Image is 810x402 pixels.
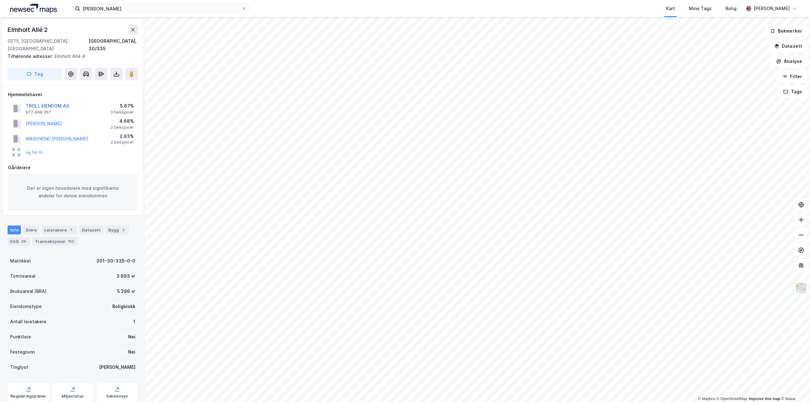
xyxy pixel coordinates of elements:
div: Matrikkel [10,257,31,265]
div: Elmholt Allé 4 [8,53,133,60]
span: Tilhørende adresser: [8,53,54,59]
div: 3 893 ㎡ [116,272,135,280]
div: Kontrollprogram for chat [778,372,810,402]
button: Tag [8,68,62,80]
div: Nei [128,348,135,356]
div: 2 Seksjoner [111,140,134,145]
div: [GEOGRAPHIC_DATA], 30/335 [89,37,138,53]
div: Transaksjoner [32,237,78,246]
div: Punktleie [10,333,31,341]
a: OpenStreetMap [717,397,747,401]
div: 1 [133,318,135,325]
div: Festegrunn [10,348,35,356]
div: Hjemmelshaver [8,91,138,98]
div: Eiendomstype [10,303,42,310]
iframe: Chat Widget [778,372,810,402]
div: Gårdeiere [8,164,138,171]
a: Improve this map [749,397,780,401]
div: 5 296 ㎡ [117,288,135,295]
div: 2.93% [111,133,134,140]
div: 152 [67,238,75,244]
div: Saksinnsyn [106,394,128,399]
div: Leietakere [42,226,77,234]
div: Eiere [23,226,39,234]
div: 4.68% [111,117,134,125]
div: 5.67% [110,102,134,110]
button: Filter [777,70,807,83]
input: Søk på adresse, matrikkel, gårdeiere, leietakere eller personer [80,4,241,13]
div: Datasett [79,226,103,234]
div: 2 Seksjoner [111,125,134,130]
button: Tags [778,85,807,98]
div: Antall leietakere [10,318,47,325]
div: Bruksareal (BRA) [10,288,47,295]
div: 1 [68,227,74,233]
div: Kart [666,5,675,12]
div: 977 499 267 [26,110,51,115]
div: ESG [8,237,30,246]
button: Datasett [769,40,807,53]
div: 3 Seksjoner [110,110,134,115]
div: 2 [120,227,127,233]
a: Mapbox [698,397,715,401]
div: [PERSON_NAME] [754,5,790,12]
div: Det er ingen hovedeiere med signifikante andeler for denne eiendommen [8,174,138,210]
div: Info [8,226,21,234]
div: 0275, [GEOGRAPHIC_DATA], [GEOGRAPHIC_DATA] [8,37,89,53]
div: Miljøstatus [62,394,84,399]
div: Elmholt Allé 2 [8,25,49,35]
div: Bolig [726,5,737,12]
div: Reguleringsplaner [10,394,46,399]
div: Nei [128,333,135,341]
div: Tomteareal [10,272,35,280]
button: Bokmerker [765,25,807,37]
div: Mine Tags [689,5,712,12]
div: 301-30-335-0-0 [96,257,135,265]
div: Bygg [106,226,129,234]
div: Boligblokk [112,303,135,310]
img: Z [795,282,807,294]
img: logo.a4113a55bc3d86da70a041830d287a7e.svg [10,4,57,13]
div: 29 [20,238,27,244]
div: Tinglyst [10,363,28,371]
div: [PERSON_NAME] [99,363,135,371]
button: Analyse [771,55,807,68]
